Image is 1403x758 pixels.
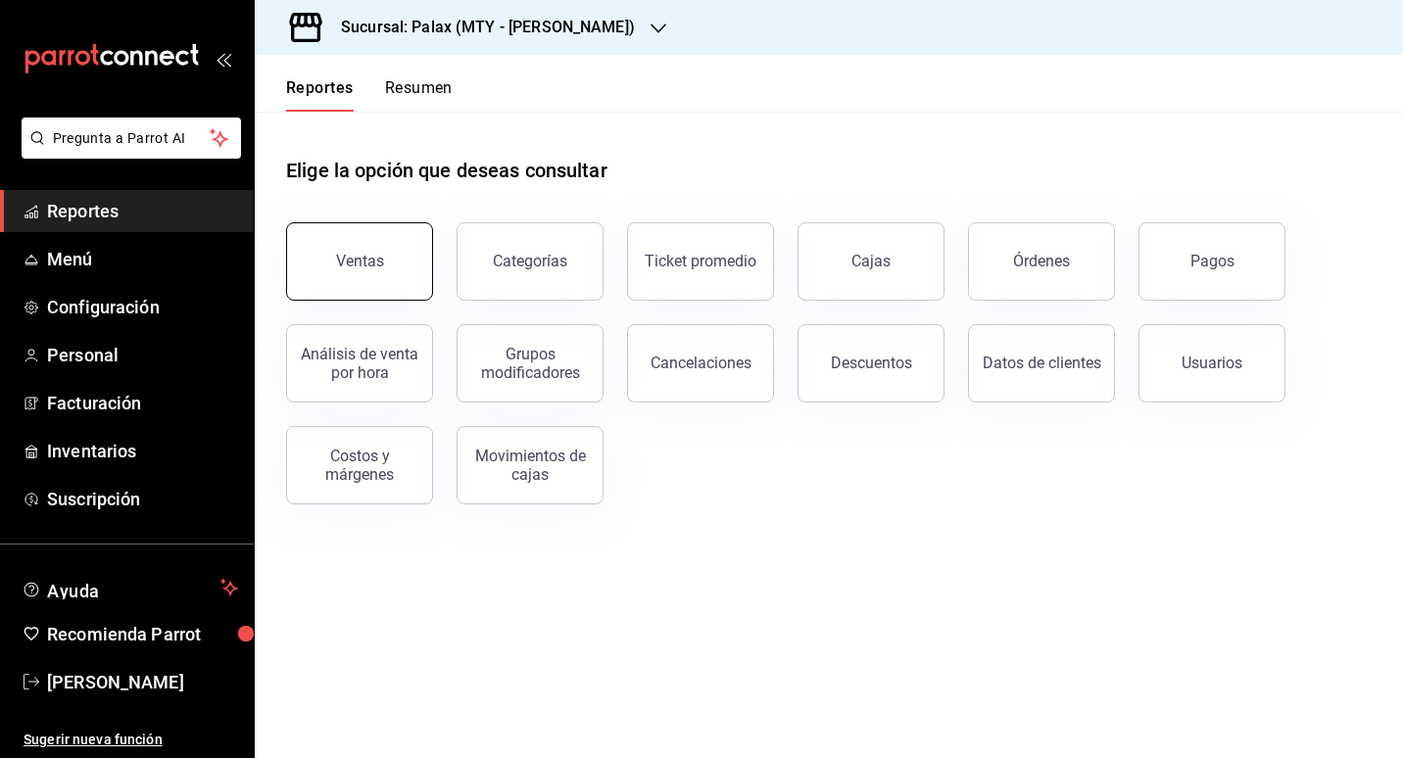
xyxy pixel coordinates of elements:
span: Pregunta a Parrot AI [53,128,211,149]
h1: Elige la opción que deseas consultar [286,156,607,185]
div: Movimientos de cajas [469,447,591,484]
div: Descuentos [831,354,912,372]
button: Análisis de venta por hora [286,324,433,403]
font: Configuración [47,297,160,317]
button: Movimientos de cajas [457,426,604,504]
h3: Sucursal: Palax (MTY - [PERSON_NAME]) [325,16,635,39]
a: Cajas [798,222,944,301]
button: Grupos modificadores [457,324,604,403]
button: Ventas [286,222,433,301]
div: Ticket promedio [645,252,756,270]
button: open_drawer_menu [216,51,231,67]
button: Usuarios [1138,324,1285,403]
button: Pagos [1138,222,1285,301]
div: Cajas [851,250,892,273]
button: Descuentos [798,324,944,403]
font: Facturación [47,393,141,413]
button: Datos de clientes [968,324,1115,403]
div: Datos de clientes [983,354,1101,372]
span: Ayuda [47,576,213,599]
font: Sugerir nueva función [24,732,163,747]
div: Cancelaciones [651,354,751,372]
a: Pregunta a Parrot AI [14,142,241,163]
button: Órdenes [968,222,1115,301]
button: Resumen [385,78,453,112]
div: Usuarios [1182,354,1242,372]
button: Categorías [457,222,604,301]
button: Costos y márgenes [286,426,433,504]
div: Pagos [1190,252,1234,270]
div: Categorías [493,252,567,270]
font: [PERSON_NAME] [47,672,184,692]
button: Ticket promedio [627,222,774,301]
font: Reportes [47,201,119,221]
font: Suscripción [47,489,140,509]
font: Personal [47,345,119,365]
font: Reportes [286,78,354,98]
div: Análisis de venta por hora [299,345,420,382]
div: Órdenes [1013,252,1070,270]
div: Costos y márgenes [299,447,420,484]
font: Inventarios [47,441,136,461]
font: Menú [47,249,93,269]
button: Pregunta a Parrot AI [22,118,241,159]
button: Cancelaciones [627,324,774,403]
div: Pestañas de navegación [286,78,453,112]
div: Ventas [336,252,384,270]
div: Grupos modificadores [469,345,591,382]
font: Recomienda Parrot [47,624,201,644]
